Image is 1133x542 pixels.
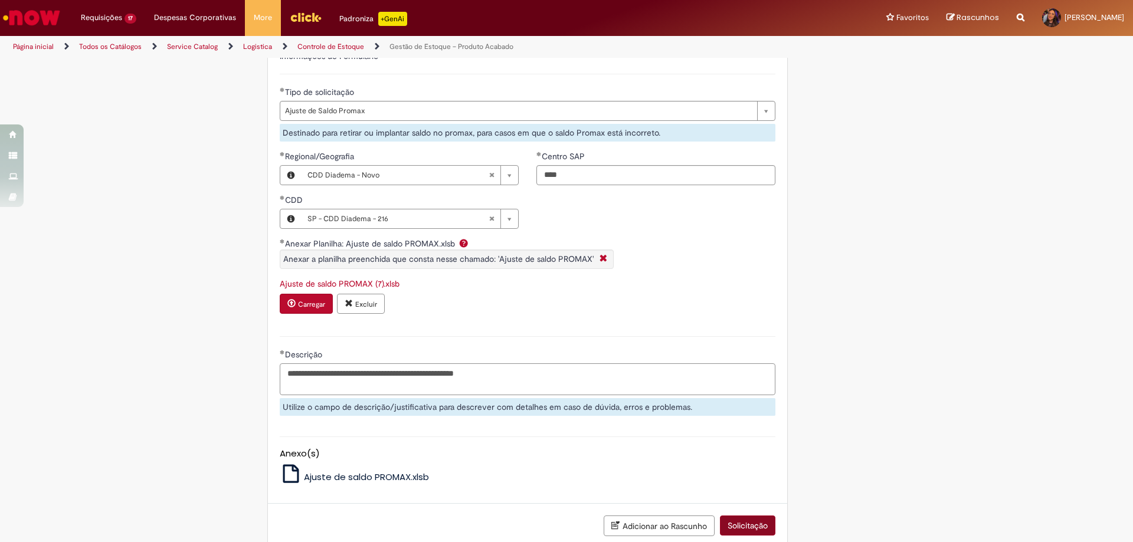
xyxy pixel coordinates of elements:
small: Carregar [298,300,325,309]
span: Requisições [81,12,122,24]
span: More [254,12,272,24]
ul: Trilhas de página [9,36,746,58]
i: Fechar More information Por question_anexar_planilha_zmr700 [597,253,610,265]
span: Ajuste de saldo PROMAX.xlsb [304,471,429,483]
button: Adicionar ao Rascunho [604,515,715,536]
abbr: Limpar campo CDD [483,209,500,228]
span: CDD [285,195,305,205]
abbr: Limpar campo Regional/Geografia [483,166,500,185]
div: Destinado para retirar ou implantar saldo no promax, para casos em que o saldo Promax está incorr... [280,124,775,142]
span: Anexar Planilha: Ajuste de saldo PROMAX.xlsb [285,238,457,249]
div: Utilize o campo de descrição/justificativa para descrever com detalhes em caso de dúvida, erros e... [280,398,775,416]
span: Regional/Geografia [285,151,356,162]
span: Obrigatório Preenchido [280,152,285,156]
span: Tipo de solicitação [285,87,356,97]
span: Obrigatório Preenchido [280,87,285,92]
h5: Anexo(s) [280,449,775,459]
span: Descrição [285,349,325,360]
img: click_logo_yellow_360x200.png [290,8,322,26]
label: Informações de Formulário [280,51,378,61]
a: CDD Diadema - NovoLimpar campo Regional/Geografia [302,166,518,185]
a: Página inicial [13,42,54,51]
span: CDD Diadema - Novo [307,166,489,185]
span: Favoritos [896,12,929,24]
a: Gestão de Estoque – Produto Acabado [389,42,513,51]
button: Solicitação [720,515,775,536]
span: Despesas Corporativas [154,12,236,24]
span: [PERSON_NAME] [1065,12,1124,22]
small: Excluir [355,300,377,309]
button: Regional/Geografia, Visualizar este registro CDD Diadema - Novo [280,166,302,185]
span: 17 [125,14,136,24]
a: Todos os Catálogos [79,42,142,51]
span: Obrigatório Preenchido [280,195,285,200]
a: Controle de Estoque [297,42,364,51]
span: Ajuda para Anexar Planilha: Ajuste de saldo PROMAX.xlsb [457,238,471,248]
span: Anexar a planilha preenchida que consta nesse chamado: 'Ajuste de saldo PROMAX' [283,254,594,264]
a: Rascunhos [947,12,999,24]
p: +GenAi [378,12,407,26]
span: Obrigatório Preenchido [536,152,542,156]
span: Rascunhos [957,12,999,23]
div: Padroniza [339,12,407,26]
a: Service Catalog [167,42,218,51]
button: Carregar anexo de Anexar Planilha: Ajuste de saldo PROMAX.xlsb Required [280,294,333,314]
button: Excluir anexo Ajuste de saldo PROMAX (7).xlsb [337,294,385,314]
span: Centro SAP [542,151,587,162]
button: CDD, Visualizar este registro SP - CDD Diadema - 216 [280,209,302,228]
textarea: Descrição [280,363,775,395]
a: Logistica [243,42,272,51]
img: ServiceNow [1,6,62,29]
a: Download de Ajuste de saldo PROMAX (7).xlsb [280,278,400,289]
span: SP - CDD Diadema - 216 [307,209,489,228]
span: Obrigatório Preenchido [280,239,285,244]
span: Ajuste de Saldo Promax [285,101,751,120]
input: Centro SAP [536,165,775,185]
a: Ajuste de saldo PROMAX.xlsb [280,471,430,483]
span: Obrigatório Preenchido [280,350,285,354]
a: SP - CDD Diadema - 216Limpar campo CDD [302,209,518,228]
